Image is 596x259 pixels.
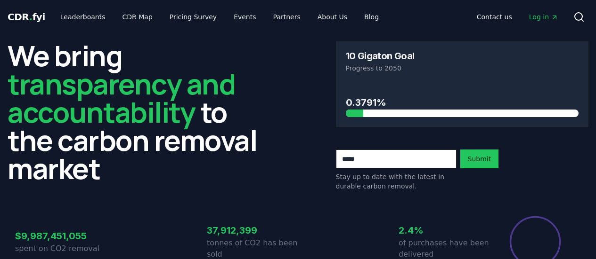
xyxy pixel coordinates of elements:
[310,8,355,25] a: About Us
[8,10,45,24] a: CDR.fyi
[336,172,457,191] p: Stay up to date with the latest in durable carbon removal.
[529,12,558,22] span: Log in
[266,8,308,25] a: Partners
[226,8,263,25] a: Events
[115,8,160,25] a: CDR Map
[8,11,45,23] span: CDR fyi
[460,149,499,168] button: Submit
[162,8,224,25] a: Pricing Survey
[207,223,298,237] h3: 37,912,399
[8,64,235,131] span: transparency and accountability
[399,223,490,237] h3: 2.4%
[469,8,566,25] nav: Main
[346,51,415,61] h3: 10 Gigaton Goal
[29,11,33,23] span: .
[346,63,579,73] p: Progress to 2050
[15,243,106,254] p: spent on CO2 removal
[357,8,386,25] a: Blog
[469,8,520,25] a: Contact us
[53,8,386,25] nav: Main
[346,95,579,110] h3: 0.3791%
[8,41,261,182] h2: We bring to the carbon removal market
[522,8,566,25] a: Log in
[53,8,113,25] a: Leaderboards
[15,229,106,243] h3: $9,987,451,055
